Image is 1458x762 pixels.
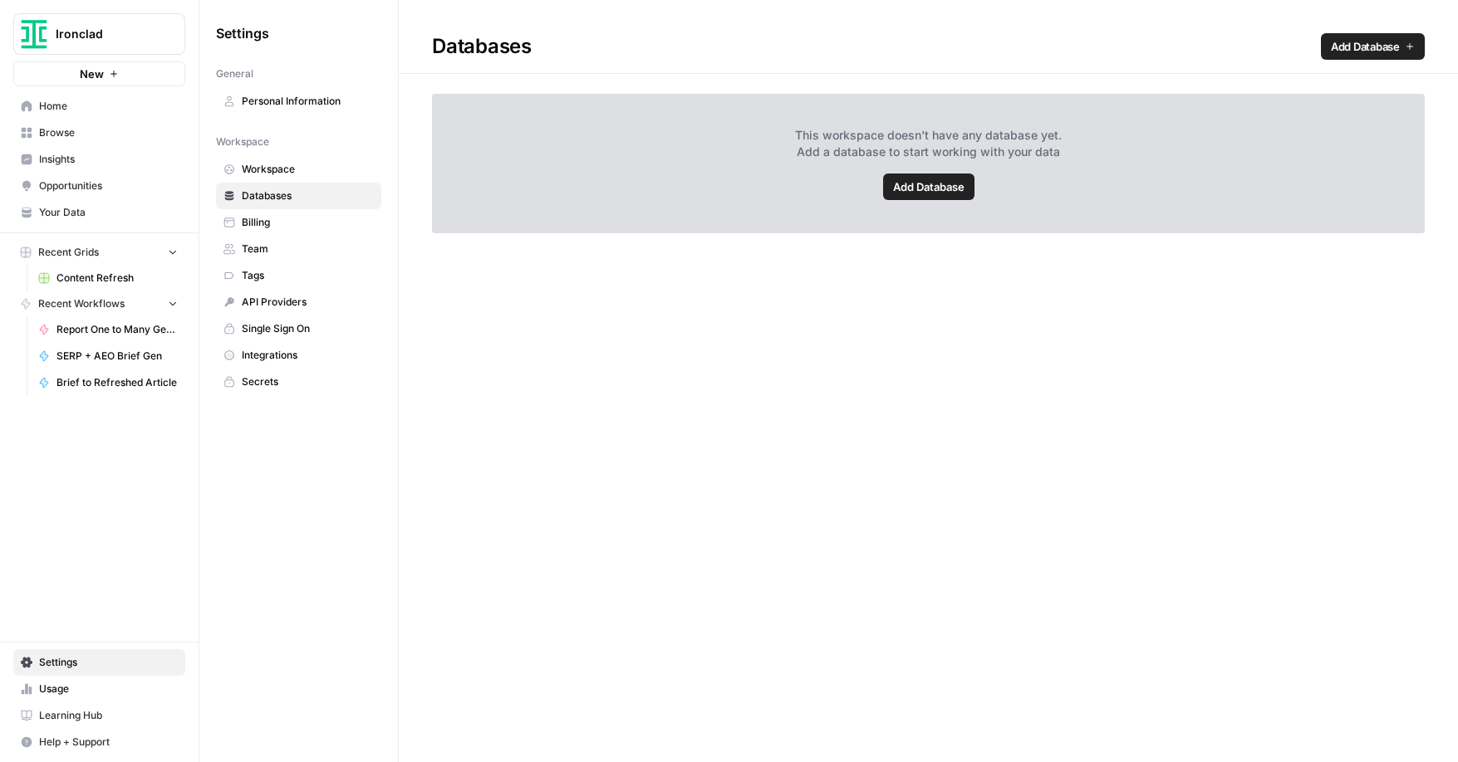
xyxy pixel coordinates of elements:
[13,676,185,702] a: Usage
[39,708,178,723] span: Learning Hub
[216,236,381,262] a: Team
[56,322,178,337] span: Report One to Many Generator
[13,120,185,146] a: Browse
[13,291,185,316] button: Recent Workflows
[216,134,269,149] span: Workspace
[216,262,381,289] a: Tags
[13,649,185,676] a: Settings
[31,265,185,291] a: Content Refresh
[39,205,178,220] span: Your Data
[39,655,178,670] span: Settings
[399,33,1458,60] div: Databases
[13,240,185,265] button: Recent Grids
[242,268,374,283] span: Tags
[56,349,178,364] span: SERP + AEO Brief Gen
[242,188,374,203] span: Databases
[38,296,125,311] span: Recent Workflows
[216,369,381,395] a: Secrets
[216,209,381,236] a: Billing
[216,289,381,315] a: API Providers
[56,271,178,286] span: Content Refresh
[242,242,374,256] span: Team
[1321,33,1425,60] a: Add Database
[242,374,374,389] span: Secrets
[242,215,374,230] span: Billing
[31,343,185,369] a: SERP + AEO Brief Gen
[39,99,178,114] span: Home
[242,94,374,109] span: Personal Information
[39,735,178,750] span: Help + Support
[893,178,965,195] span: Add Database
[38,245,99,260] span: Recent Grids
[39,125,178,140] span: Browse
[13,146,185,173] a: Insights
[795,127,1062,160] span: This workspace doesn't have any database yet. Add a database to start working with your data
[216,88,381,115] a: Personal Information
[1331,38,1400,55] span: Add Database
[242,348,374,363] span: Integrations
[13,173,185,199] a: Opportunities
[242,162,374,177] span: Workspace
[883,173,974,200] a: Add Database
[216,66,253,81] span: General
[39,152,178,167] span: Insights
[19,19,49,49] img: Ironclad Logo
[13,13,185,55] button: Workspace: Ironclad
[31,369,185,396] a: Brief to Refreshed Article
[80,66,104,82] span: New
[216,23,269,43] span: Settings
[216,156,381,183] a: Workspace
[13,729,185,755] button: Help + Support
[13,702,185,729] a: Learning Hub
[13,199,185,226] a: Your Data
[31,316,185,343] a: Report One to Many Generator
[56,26,156,42] span: Ironclad
[216,315,381,342] a: Single Sign On
[56,375,178,390] span: Brief to Refreshed Article
[216,183,381,209] a: Databases
[13,61,185,86] button: New
[242,321,374,336] span: Single Sign On
[216,342,381,369] a: Integrations
[242,295,374,310] span: API Providers
[39,681,178,696] span: Usage
[13,93,185,120] a: Home
[39,178,178,193] span: Opportunities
